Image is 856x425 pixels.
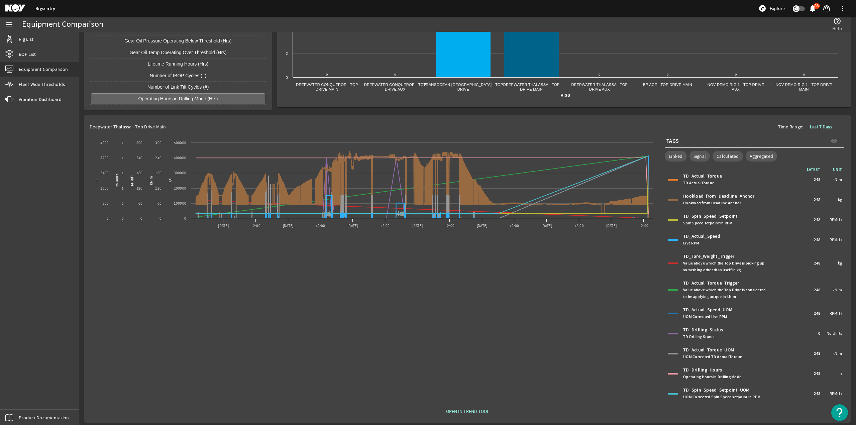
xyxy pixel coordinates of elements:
text: 1 [122,140,124,145]
div: TD_Drilling_Status [683,327,767,340]
button: Operating Hours in Drilling Mode (Hrs) [91,93,265,105]
text: 1 [122,171,124,176]
span: Explore [770,5,785,12]
span: kN.m [833,287,842,293]
button: Number of Link Tilt Cycles (#) [91,82,265,93]
span: OPEN IN TREND TOOL [446,408,489,415]
text: 12:00 [445,223,454,228]
span: RPM(f) [830,310,842,317]
span: 248 [814,350,820,357]
text: [DATE] [606,223,617,228]
span: Calculated [717,153,739,160]
text: Deepwater Thalassa - Top Drive Aux [571,83,628,91]
text: kN.m [149,176,154,185]
text: 12:00 [574,223,584,228]
span: Aggregated [750,153,773,160]
text: 0 [122,216,124,221]
button: more_vert [835,0,851,16]
span: kN.m [833,350,842,357]
text: Transocean [GEOGRAPHIC_DATA] - Top Drive [423,83,503,91]
text: 120 [136,186,143,191]
span: kN.m [833,176,842,183]
text: 240 [136,155,143,161]
span: Rig List [19,36,33,42]
div: TD_Tare_Weight_Trigger [683,253,767,273]
text: 120 [155,186,162,191]
div: Equipment Comparison [22,21,103,28]
text: 0 [107,216,109,221]
text: BP Ace - Top Drive Main [643,83,692,87]
span: RPM(f) [830,236,842,243]
button: Explore [756,3,787,14]
text: 60 [157,201,162,206]
text: 300000 [174,171,187,176]
a: Rigsentry [35,5,55,12]
text: No Units [115,174,120,188]
text: 2 [286,51,288,56]
text: 400000 [174,155,187,161]
text: 1 [122,186,124,191]
button: Gear Oil Pressure Operating Below Threshold (Hrs) [91,35,265,47]
text: RPM(f) [130,175,135,186]
text: 0 [326,73,328,76]
span: No Units [827,330,842,337]
text: 300 [136,140,143,145]
span: Help [832,25,842,32]
div: TD_Spin_Speed_Setpoint_UOM [683,387,767,400]
button: Number of IBOP Cycles (#) [91,70,265,82]
text: Rigs [561,93,570,97]
span: kg [838,196,842,203]
mat-icon: explore [758,4,766,12]
span: 248 [814,196,820,203]
mat-icon: help_outline [833,17,841,25]
span: Product Documentation [19,414,69,421]
text: [DATE] [477,223,488,228]
span: 248 [814,370,820,377]
div: TD_Actual_Speed_UOM [683,307,767,320]
div: Deepwater Thalassa - Top Drive Main [90,123,166,130]
text: 500000 [174,140,187,145]
text: 100000 [174,201,187,206]
b: Last 7 Days [810,124,832,130]
div: TD_Actual_Torque [683,173,767,186]
text: 12:00 [380,223,390,228]
span: Value above which the Top Drive is picking up something other than itself in kg [683,260,764,273]
mat-icon: support_agent [823,4,831,12]
span: 248 [814,176,820,183]
text: [DATE] [412,223,423,228]
span: 248 [814,236,820,243]
span: LATEST [807,167,824,172]
mat-icon: notifications [809,4,817,12]
text: [DATE] [347,223,358,228]
text: 2400 [100,171,109,176]
span: UOM Corrected Spin Speed setpoint in RPM [683,394,760,400]
button: Last 7 Days [805,121,838,133]
text: 0 [735,73,737,76]
span: kg [838,260,842,267]
button: OPEN IN TREND TOOL [441,405,495,417]
text: 0 [159,216,162,221]
span: TD Actual Torque [683,180,714,186]
span: RPM(f) [830,390,842,397]
text: [DATE] [283,223,294,228]
text: 12:00 [316,223,325,228]
span: Linked [669,153,683,160]
span: Hookload from Deadline Anchor [683,200,741,206]
button: Open Resource Center [831,404,848,421]
span: Live RPM [683,240,699,246]
text: 240 [155,155,162,161]
text: 1 [122,155,124,161]
span: Operating Hours in Drilling Mode [683,374,741,380]
button: 86 [809,5,816,12]
svg: Chart title [90,133,656,233]
span: h [840,370,842,377]
span: 248 [814,287,820,293]
span: Signal [693,153,706,160]
span: 0 [818,330,820,337]
span: 248 [814,310,820,317]
text: 800 [103,201,109,206]
text: [DATE] [541,223,552,228]
span: TD Drilling Status [683,334,715,339]
text: Deepwater Conqueror - Top Drive Main [296,83,358,91]
text: 0 [286,76,288,80]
